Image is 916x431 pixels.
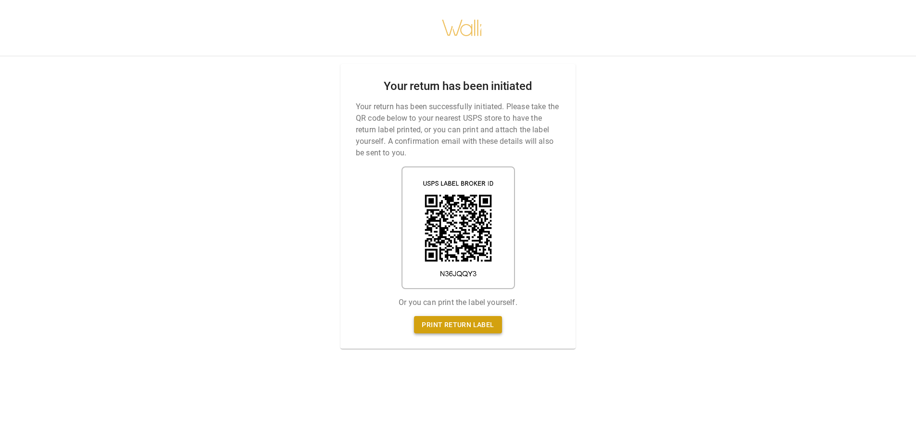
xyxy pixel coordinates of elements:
p: Your return has been successfully initiated. Please take the QR code below to your nearest USPS s... [356,101,560,159]
h2: Your return has been initiated [384,79,532,93]
img: shipping label qr code [402,166,515,289]
p: Or you can print the label yourself. [399,297,517,308]
img: walli-inc.myshopify.com [441,7,483,49]
a: Print return label [414,316,502,334]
